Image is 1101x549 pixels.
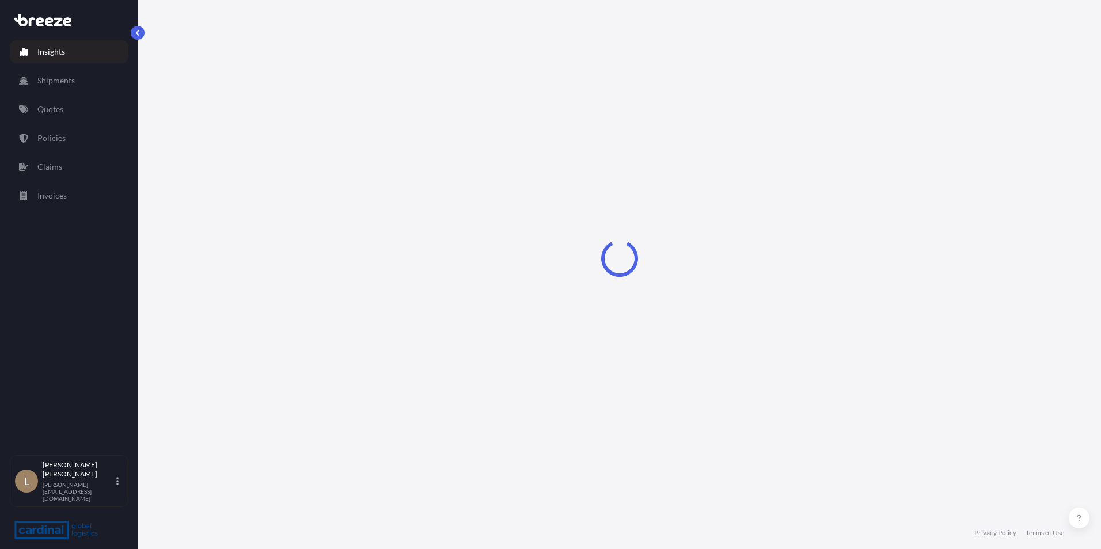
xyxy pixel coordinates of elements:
[974,528,1016,537] a: Privacy Policy
[43,460,114,479] p: [PERSON_NAME] [PERSON_NAME]
[10,184,128,207] a: Invoices
[10,127,128,150] a: Policies
[1026,528,1064,537] a: Terms of Use
[37,132,66,144] p: Policies
[37,190,67,201] p: Invoices
[37,75,75,86] p: Shipments
[10,98,128,121] a: Quotes
[10,69,128,92] a: Shipments
[37,161,62,173] p: Claims
[37,104,63,115] p: Quotes
[14,521,98,539] img: organization-logo
[10,155,128,178] a: Claims
[37,46,65,58] p: Insights
[24,475,29,487] span: L
[10,40,128,63] a: Insights
[43,481,114,502] p: [PERSON_NAME][EMAIL_ADDRESS][DOMAIN_NAME]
